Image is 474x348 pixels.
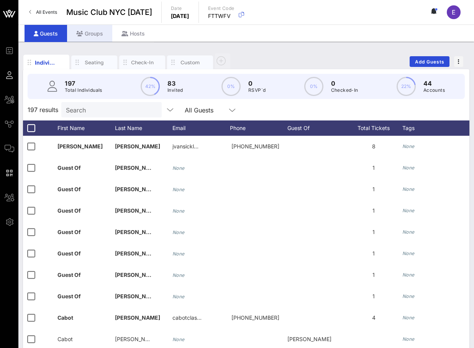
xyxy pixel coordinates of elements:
[57,143,103,150] span: [PERSON_NAME]
[231,314,279,321] span: +15712964165
[115,250,160,257] span: [PERSON_NAME]
[402,208,415,213] i: None
[171,12,189,20] p: [DATE]
[402,143,415,149] i: None
[410,56,449,67] button: Add Guests
[345,286,402,307] div: 1
[345,157,402,179] div: 1
[65,79,102,88] p: 197
[36,9,57,15] span: All Events
[35,59,58,67] div: Individuals
[172,294,185,299] i: None
[345,243,402,264] div: 1
[67,25,112,42] div: Groups
[415,59,445,65] span: Add Guests
[172,272,185,278] i: None
[25,25,67,42] div: Guests
[248,86,266,94] p: RSVP`d
[172,187,185,192] i: None
[115,143,160,150] span: [PERSON_NAME]
[167,79,183,88] p: 83
[208,5,235,12] p: Event Code
[57,164,81,171] span: Guest Of
[167,86,183,94] p: Invited
[172,208,185,214] i: None
[402,336,415,342] i: None
[402,293,415,299] i: None
[115,272,160,278] span: [PERSON_NAME]
[57,272,81,278] span: Guest Of
[402,272,415,278] i: None
[402,120,467,136] div: Tags
[172,229,185,235] i: None
[231,143,279,150] span: +19179527173
[131,59,154,66] div: Check-In
[208,12,235,20] p: FTTWFV
[402,250,415,256] i: None
[402,165,415,171] i: None
[115,120,172,136] div: Last Name
[423,79,445,88] p: 44
[57,207,81,214] span: Guest Of
[402,315,415,320] i: None
[345,179,402,200] div: 1
[423,86,445,94] p: Accounts
[248,79,266,88] p: 0
[171,5,189,12] p: Date
[345,200,402,221] div: 1
[25,6,62,18] a: All Events
[345,120,402,136] div: Total Tickets
[452,8,456,16] span: E
[179,59,202,66] div: Custom
[287,120,345,136] div: Guest Of
[115,164,160,171] span: [PERSON_NAME]
[28,105,58,114] span: 197 results
[172,165,185,171] i: None
[65,86,102,94] p: Total Individuals
[115,314,160,321] span: [PERSON_NAME]
[112,25,154,42] div: Hosts
[172,136,198,157] p: jvansickl…
[345,136,402,157] div: 8
[57,229,81,235] span: Guest Of
[402,229,415,235] i: None
[180,102,241,117] div: All Guests
[172,251,185,257] i: None
[57,186,81,192] span: Guest Of
[402,186,415,192] i: None
[57,336,73,342] span: Cabot
[345,307,402,328] div: 4
[57,250,81,257] span: Guest Of
[172,337,185,342] i: None
[83,59,106,66] div: Seating
[115,229,160,235] span: [PERSON_NAME]
[57,314,73,321] span: Cabot
[115,207,160,214] span: [PERSON_NAME]
[57,293,81,299] span: Guest Of
[115,293,160,299] span: [PERSON_NAME]
[230,120,287,136] div: Phone
[57,120,115,136] div: First Name
[172,120,230,136] div: Email
[345,221,402,243] div: 1
[331,79,358,88] p: 0
[345,264,402,286] div: 1
[66,7,152,18] span: Music Club NYC [DATE]
[115,186,160,192] span: [PERSON_NAME]
[447,5,461,19] div: E
[331,86,358,94] p: Checked-In
[172,307,202,328] p: cabotclas…
[185,107,213,114] div: All Guests
[115,336,159,342] span: [PERSON_NAME]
